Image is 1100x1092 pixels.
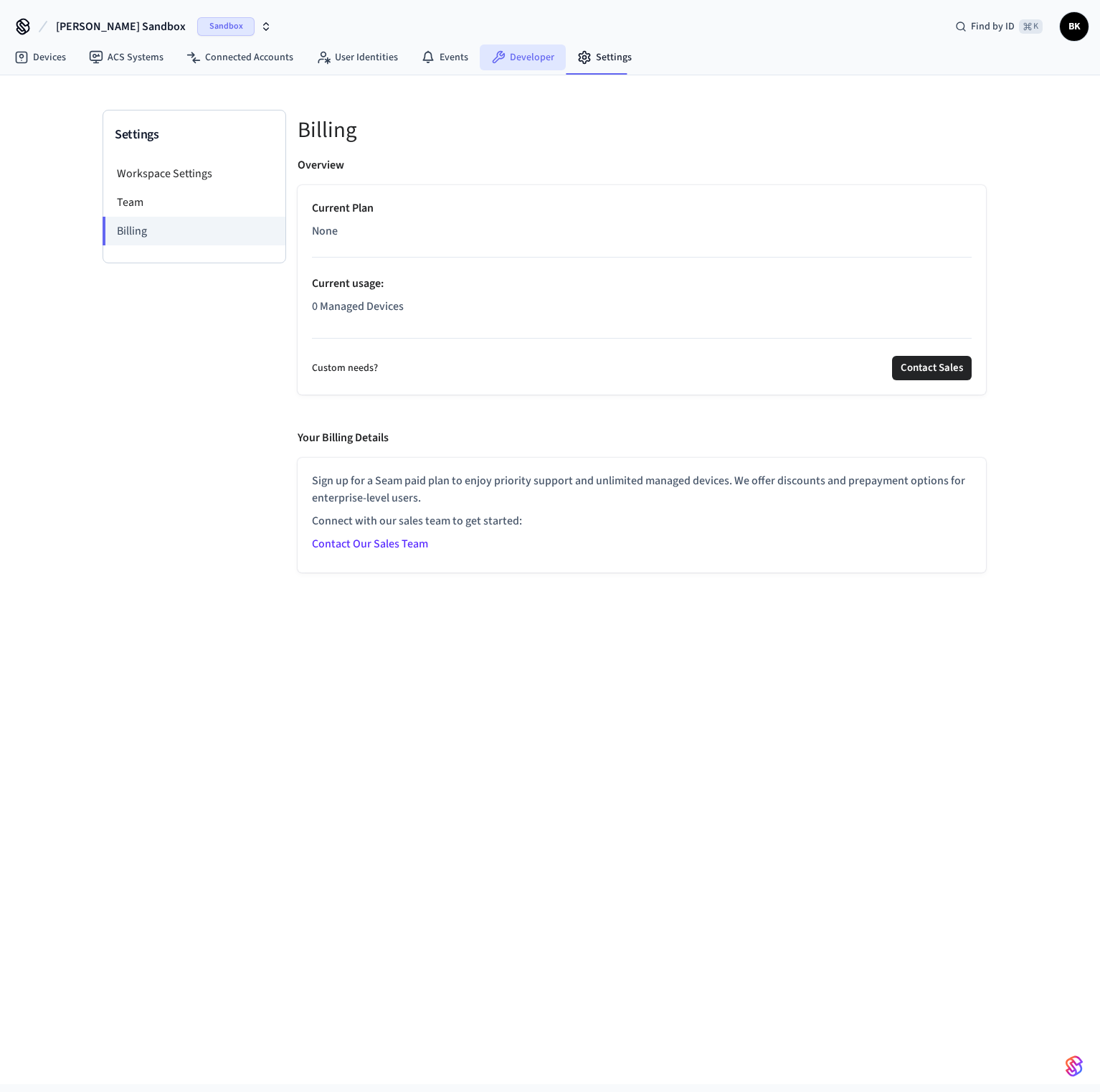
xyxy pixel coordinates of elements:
[103,217,285,245] li: Billing
[3,44,77,70] a: Devices
[312,356,972,380] div: Custom needs?
[175,44,305,70] a: Connected Accounts
[77,44,175,70] a: ACS Systems
[312,472,972,507] p: Sign up for a Seam paid plan to enjoy priority support and unlimited managed devices. We offer di...
[312,512,972,529] p: Connect with our sales team to get started:
[103,159,285,188] li: Workspace Settings
[566,44,643,70] a: Settings
[1061,14,1087,39] span: BK
[103,188,285,217] li: Team
[312,298,972,315] p: 0 Managed Devices
[312,536,428,552] a: Contact Our Sales Team
[115,125,274,145] h3: Settings
[312,199,972,217] p: Current Plan
[944,14,1054,39] div: Find by ID⌘ K
[1019,19,1043,34] span: ⌘ K
[56,18,186,35] span: [PERSON_NAME] Sandbox
[298,116,986,145] h5: Billing
[298,156,344,174] p: Overview
[312,222,338,240] span: None
[971,19,1015,34] span: Find by ID
[298,429,389,446] p: Your Billing Details
[1066,1055,1083,1078] img: SeamLogoGradient.69752ec5.svg
[1060,12,1089,41] button: BK
[312,275,972,292] p: Current usage :
[305,44,409,70] a: User Identities
[197,17,255,36] span: Sandbox
[892,356,972,380] button: Contact Sales
[480,44,566,70] a: Developer
[409,44,480,70] a: Events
